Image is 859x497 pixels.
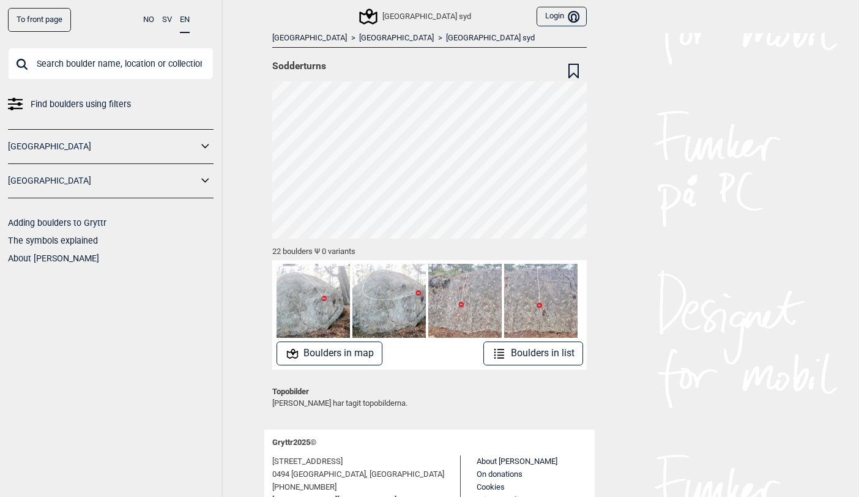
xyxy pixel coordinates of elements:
[504,264,578,337] img: Bicuspid
[31,95,131,113] span: Find boulders using filters
[8,253,99,263] a: About [PERSON_NAME]
[477,482,505,491] a: Cookies
[272,387,309,396] strong: Topobilder
[162,8,172,32] button: SV
[359,33,434,43] a: [GEOGRAPHIC_DATA]
[277,342,383,365] button: Boulders in map
[446,33,535,43] a: [GEOGRAPHIC_DATA] syd
[428,264,502,337] img: Incisor
[277,264,350,337] img: Stem cell therapy
[272,386,587,409] p: [PERSON_NAME] har tagit topobilderna.
[143,8,154,32] button: NO
[352,264,426,337] img: Hematopoesi
[8,218,106,228] a: Adding boulders to Gryttr
[272,468,444,481] span: 0494 [GEOGRAPHIC_DATA], [GEOGRAPHIC_DATA]
[272,33,347,43] a: [GEOGRAPHIC_DATA]
[477,457,557,466] a: About [PERSON_NAME]
[272,239,587,260] div: 22 boulders Ψ 0 variants
[8,236,98,245] a: The symbols explained
[438,33,442,43] span: >
[8,48,214,80] input: Search boulder name, location or collection
[361,9,470,24] div: [GEOGRAPHIC_DATA] syd
[272,481,337,494] span: [PHONE_NUMBER]
[537,7,587,27] button: Login
[272,430,587,456] div: Gryttr 2025 ©
[8,172,198,190] a: [GEOGRAPHIC_DATA]
[8,138,198,155] a: [GEOGRAPHIC_DATA]
[272,455,343,468] span: [STREET_ADDRESS]
[477,469,522,479] a: On donations
[272,60,326,72] span: Sodderturns
[8,95,214,113] a: Find boulders using filters
[8,8,71,32] a: To front page
[483,342,583,365] button: Boulders in list
[351,33,355,43] span: >
[180,8,190,33] button: EN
